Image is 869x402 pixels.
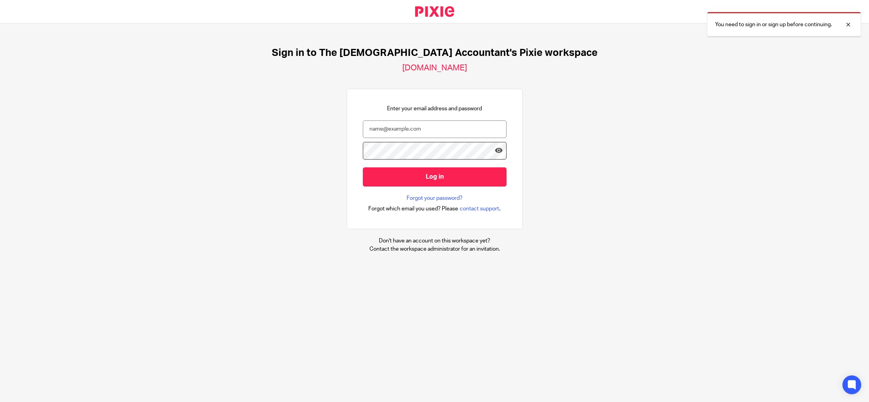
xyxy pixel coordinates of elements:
a: Forgot your password? [407,194,462,202]
h1: Sign in to The [DEMOGRAPHIC_DATA] Accountant's Pixie workspace [272,47,598,59]
span: contact support [460,205,499,213]
span: Forgot which email you used? Please [368,205,458,213]
p: You need to sign in or sign up before continuing. [715,21,832,29]
h2: [DOMAIN_NAME] [402,63,467,73]
input: name@example.com [363,120,507,138]
p: Don't have an account on this workspace yet? [369,237,500,245]
p: Contact the workspace administrator for an invitation. [369,245,500,253]
input: Log in [363,167,507,187]
p: Enter your email address and password [387,105,482,113]
div: . [368,204,501,213]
